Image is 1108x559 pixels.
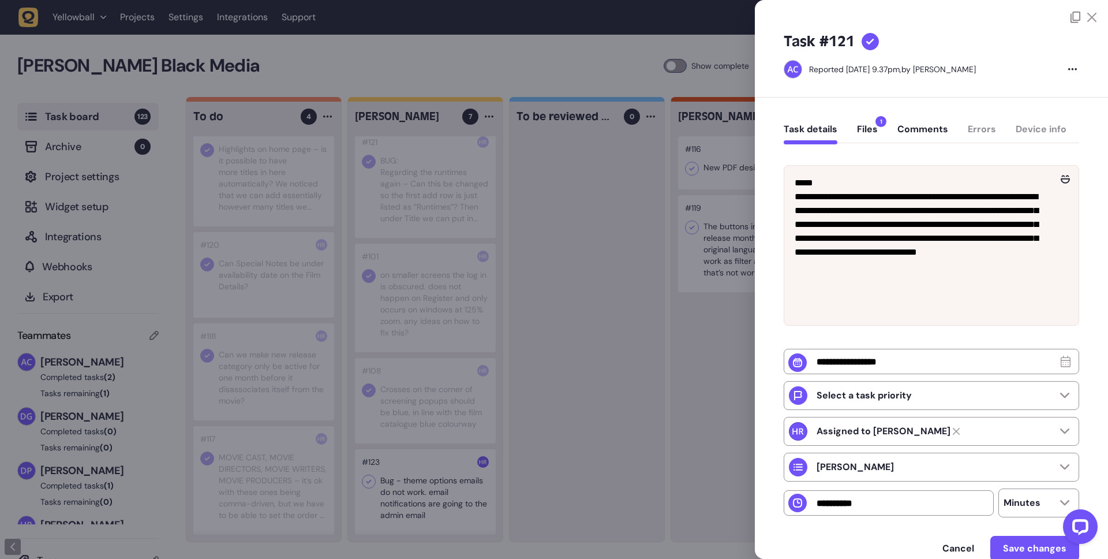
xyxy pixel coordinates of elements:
button: Comments [897,124,948,144]
span: 1 [875,116,886,127]
div: by [PERSON_NAME] [809,64,976,75]
iframe: LiveChat chat widget [1054,505,1102,553]
span: Cancel [942,544,974,553]
strong: Harry Robinson [817,426,950,437]
p: Select a task priority [817,390,912,401]
div: Reported [DATE] 9.37pm, [809,64,901,74]
button: Files [857,124,878,144]
h5: Task #121 [784,32,855,51]
span: Save changes [1003,544,1066,553]
button: Task details [784,124,837,144]
p: Minutes [1004,497,1040,509]
img: Ameet Chohan [784,61,802,78]
p: [PERSON_NAME] [817,461,894,473]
